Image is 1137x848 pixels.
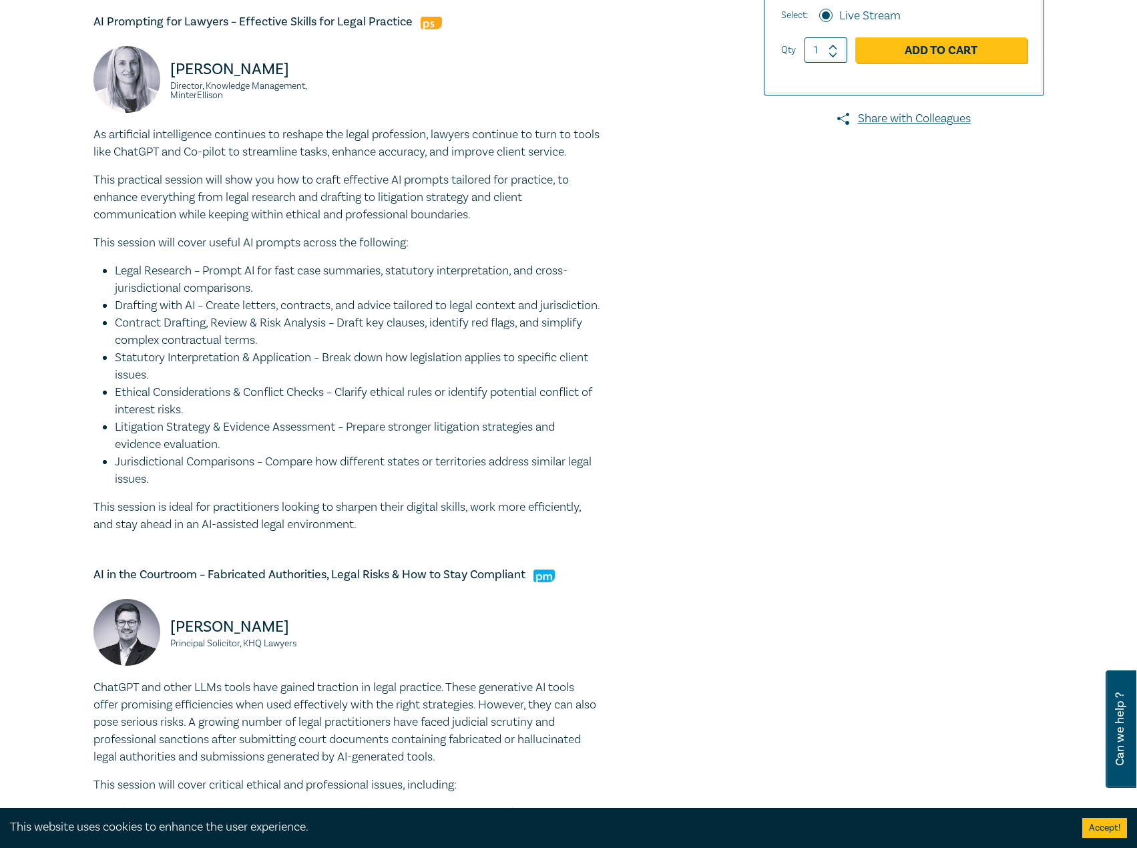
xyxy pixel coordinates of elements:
img: Professional Skills [421,17,442,29]
li: Statutory Interpretation & Application – Break down how legislation applies to specific client is... [115,349,601,384]
label: Qty [781,43,796,57]
p: ChatGPT and other LLMs tools have gained traction in legal practice. These generative AI tools of... [93,679,601,766]
p: [PERSON_NAME] [170,616,339,638]
h5: AI in the Courtroom – Fabricated Authorities, Legal Risks & How to Stay Compliant [93,567,601,583]
li: Contract Drafting, Review & Risk Analysis – Draft key clauses, identify red flags, and simplify c... [115,314,601,349]
img: Sarah Jacobson [93,46,160,113]
h5: AI Prompting for Lawyers – Effective Skills for Legal Practice [93,14,601,30]
img: Alex Dittel [93,599,160,666]
p: This session will cover useful AI prompts across the following: [93,234,601,252]
small: Director, Knowledge Management, MinterEllison [170,81,339,100]
button: Accept cookies [1082,818,1127,838]
input: 1 [805,37,847,63]
div: This website uses cookies to enhance the user experience. [10,819,1062,836]
small: Principal Solicitor, KHQ Lawyers [170,639,339,648]
li: Jurisdictional Comparisons – Compare how different states or territories address similar legal is... [115,453,601,488]
li: Litigation Strategy & Evidence Assessment – Prepare stronger litigation strategies and evidence e... [115,419,601,453]
p: This session is ideal for practitioners looking to sharpen their digital skills, work more effici... [93,499,601,534]
span: Can we help ? [1114,678,1126,780]
li: Ethical Considerations & Conflict Checks – Clarify ethical rules or identify potential conflict o... [115,384,601,419]
li: Legal Research – Prompt AI for fast case summaries, statutory interpretation, and cross-jurisdict... [115,262,601,297]
p: As artificial intelligence continues to reshape the legal profession, lawyers continue to turn to... [93,126,601,161]
p: This session will cover critical ethical and professional issues, including: [93,777,601,794]
span: Select: [781,8,808,23]
li: Identifying when and why AI mis-references or fabricates legal authorities and content. [115,805,601,822]
label: Live Stream [839,7,901,25]
a: Share with Colleagues [764,110,1044,128]
img: Practice Management & Business Skills [533,570,555,582]
p: This practical session will show you how to craft effective AI prompts tailored for practice, to ... [93,172,601,224]
p: [PERSON_NAME] [170,59,339,80]
a: Add to Cart [855,37,1027,63]
li: Drafting with AI – Create letters, contracts, and advice tailored to legal context and jurisdiction. [115,297,601,314]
